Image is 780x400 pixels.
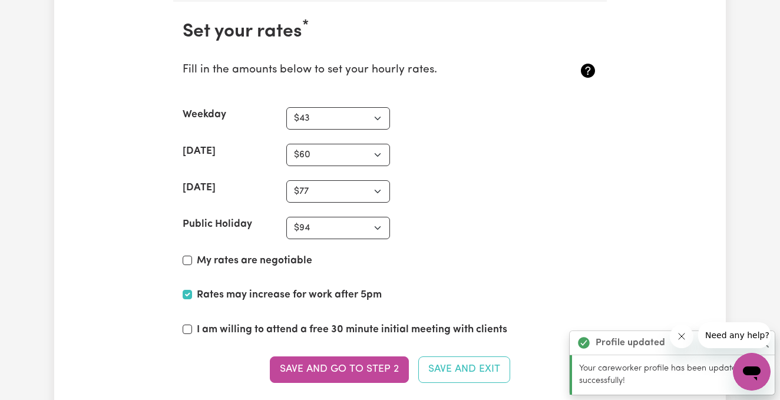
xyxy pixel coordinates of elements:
[183,180,216,196] label: [DATE]
[183,62,528,79] p: Fill in the amounts below to set your hourly rates.
[418,356,510,382] button: Save and Exit
[670,325,693,348] iframe: Cerrar mensaje
[698,322,771,348] iframe: Mensaje de la compañía
[197,253,312,269] label: My rates are negotiable
[183,21,597,43] h2: Set your rates
[270,356,409,382] button: Save and go to Step 2
[183,107,226,123] label: Weekday
[596,336,665,350] strong: Profile updated
[183,217,252,232] label: Public Holiday
[197,287,382,303] label: Rates may increase for work after 5pm
[733,353,771,391] iframe: Botón para iniciar la ventana de mensajería
[183,144,216,159] label: [DATE]
[579,362,768,388] p: Your careworker profile has been updated successfully!
[197,322,507,338] label: I am willing to attend a free 30 minute initial meeting with clients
